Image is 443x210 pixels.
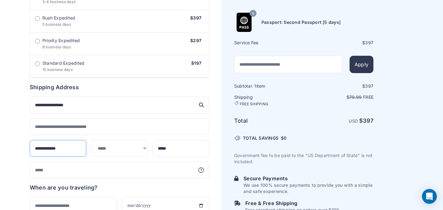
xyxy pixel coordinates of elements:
strong: $ [359,117,373,124]
span: $297 [190,38,201,43]
button: Apply [350,56,373,73]
span: 397 [363,117,373,124]
span: Rush Expedited [42,15,75,21]
span: 1 [254,83,256,89]
span: 397 [365,83,373,89]
div: $ [304,40,373,46]
span: 5 [252,9,254,17]
span: $397 [190,15,201,20]
div: $ [304,83,373,89]
svg: More information [198,167,204,173]
p: We use 100% secure payments to provide you with a simple and safe experience. [243,182,373,195]
p: Government fee to be paid to the "US Department of State" is not included. [234,152,373,165]
span: 8 business days [42,45,71,49]
span: 0 [284,135,286,141]
h6: Secure Payments [243,175,373,182]
span: Standard Expedited [42,60,84,66]
h6: Passport: Second Passport [5 days] [261,19,341,25]
img: Product Name [234,13,254,32]
h6: Shipping Address [30,83,209,92]
span: $ [281,135,287,141]
span: USD [349,118,358,124]
span: 79.99 [349,94,362,100]
span: 397 [365,40,373,45]
span: FREE SHIPPING [240,102,268,107]
p: $ [304,94,373,100]
div: Open Intercom Messenger [422,189,437,204]
span: Priority Expedited [42,37,80,44]
h6: Service Fee [234,40,303,46]
h6: When are you traveling? [30,183,98,192]
span: Free [363,94,373,100]
h6: Total [234,116,303,125]
span: 5 business days [42,22,71,27]
h6: Free & Free Shipping [245,199,340,207]
h6: Subtotal · item [234,83,303,89]
span: 15 business days [42,67,73,72]
span: TOTAL SAVINGS [243,135,278,141]
h6: Shipping [234,94,303,107]
span: $197 [191,60,201,66]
